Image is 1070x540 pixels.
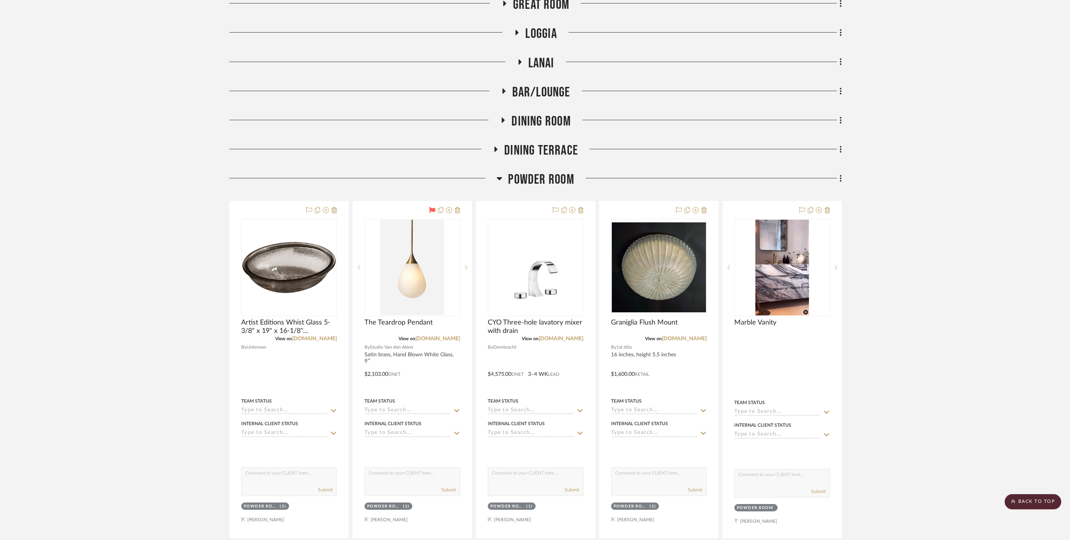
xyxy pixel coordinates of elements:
[488,430,574,437] input: Type to Search…
[611,420,668,427] div: Internal Client Status
[493,344,516,351] span: Dornbracht
[364,398,395,405] div: Team Status
[488,398,518,405] div: Team Status
[512,84,570,101] span: Bar/Lounge
[364,407,451,414] input: Type to Search…
[244,504,278,509] div: Powder Room
[734,399,765,406] div: Team Status
[367,504,402,509] div: Powder Room
[488,344,493,351] span: By
[528,55,554,72] span: Lanai
[614,504,648,509] div: Powder Room
[488,219,583,316] div: 0
[526,504,533,509] div: (1)
[280,504,286,509] div: (1)
[522,336,539,341] span: View on
[662,336,707,341] a: [DOMAIN_NAME]
[508,171,574,188] span: Powder Room
[811,488,826,495] button: Submit
[616,344,632,351] span: 1st dibs
[241,318,337,335] span: Artist Editions Whist Glass 5-3/8" x 19" x 16-1/8" Undercounter Bathroom Sink
[399,336,415,341] span: View on
[241,398,272,405] div: Team Status
[645,336,662,341] span: View on
[1005,494,1061,509] scroll-to-top-button: BACK TO TOP
[755,220,809,315] img: Marble Vanity
[415,336,460,341] a: [DOMAIN_NAME]
[525,26,557,42] span: Loggia
[241,344,247,351] span: By
[488,318,583,335] span: CYO Three-hole lavatory mixer with drain
[318,486,333,493] button: Submit
[242,220,336,315] img: Artist Editions Whist Glass 5-3/8" x 19" x 16-1/8" Undercounter Bathroom Sink
[441,486,456,493] button: Submit
[611,318,678,327] span: Graniglia Flush Mount
[611,430,698,437] input: Type to Search…
[539,336,583,341] a: [DOMAIN_NAME]
[370,344,413,351] span: Studio Van den Akker
[611,344,616,351] span: By
[611,398,642,405] div: Team Status
[275,336,292,341] span: View on
[734,422,791,429] div: Internal Client Status
[734,409,821,416] input: Type to Search…
[734,431,821,439] input: Type to Search…
[241,407,328,414] input: Type to Search…
[247,344,266,351] span: Unknown
[403,504,410,509] div: (1)
[504,142,578,159] span: Dining Terrace
[734,318,776,327] span: Marble Vanity
[241,420,298,427] div: Internal Client Status
[488,420,545,427] div: Internal Client Status
[488,220,583,315] img: CYO Three-hole lavatory mixer with drain
[688,486,702,493] button: Submit
[612,222,706,312] img: Graniglia Flush Mount
[292,336,337,341] a: [DOMAIN_NAME]
[511,113,570,130] span: Dining Room
[364,430,451,437] input: Type to Search…
[364,318,433,327] span: The Teardrop Pendant
[565,486,579,493] button: Submit
[611,407,698,414] input: Type to Search…
[364,420,421,427] div: Internal Client Status
[490,504,525,509] div: Powder Room
[364,344,370,351] span: By
[380,220,444,315] img: The Teardrop Pendant
[241,430,328,437] input: Type to Search…
[737,505,773,511] div: Powder Room
[488,407,574,414] input: Type to Search…
[650,504,656,509] div: (1)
